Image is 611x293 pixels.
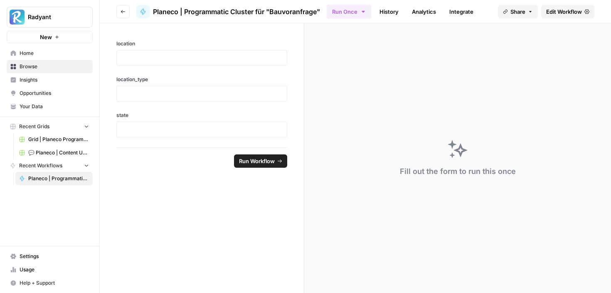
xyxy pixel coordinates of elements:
span: Grid | Planeco Programmatic Cluster [28,136,89,143]
a: Browse [7,60,93,73]
span: Planeco | Programmatic Cluster für "Bauvoranfrage" [153,7,320,17]
span: Browse [20,63,89,70]
a: Integrate [444,5,478,18]
span: Insights [20,76,89,84]
span: Planeco | Programmatic Cluster für "Bauvoranfrage" [28,175,89,182]
button: Recent Workflows [7,159,93,172]
span: Usage [20,266,89,273]
span: Settings [20,253,89,260]
a: Planeco | Programmatic Cluster für "Bauvoranfrage" [15,172,93,185]
button: New [7,31,93,43]
label: state [116,112,287,119]
label: location [116,40,287,47]
button: Workspace: Radyant [7,7,93,27]
button: Help + Support [7,276,93,290]
img: Radyant Logo [10,10,25,25]
span: Recent Workflows [19,162,62,169]
a: Analytics [407,5,441,18]
a: Grid | Planeco Programmatic Cluster [15,133,93,146]
span: Recent Grids [19,123,49,130]
span: Edit Workflow [546,7,582,16]
div: Fill out the form to run this once [400,166,516,177]
span: Share [510,7,525,16]
span: Run Workflow [239,157,275,165]
a: Your Data [7,100,93,113]
span: Help + Support [20,279,89,287]
span: Your Data [20,103,89,110]
button: Run Workflow [234,154,287,168]
span: Radyant [28,13,78,21]
span: 💬 Planeco | Content Update at Scale [28,149,89,156]
a: Home [7,47,93,60]
button: Recent Grids [7,120,93,133]
span: Opportunities [20,89,89,97]
a: Edit Workflow [541,5,594,18]
a: Opportunities [7,87,93,100]
a: History [374,5,404,18]
label: location_type [116,76,287,83]
a: Planeco | Programmatic Cluster für "Bauvoranfrage" [136,5,320,18]
span: Home [20,50,89,57]
a: 💬 Planeco | Content Update at Scale [15,146,93,159]
button: Share [498,5,538,18]
a: Settings [7,250,93,263]
a: Insights [7,73,93,87]
a: Usage [7,263,93,276]
button: Run Once [327,5,371,19]
span: New [40,33,52,41]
